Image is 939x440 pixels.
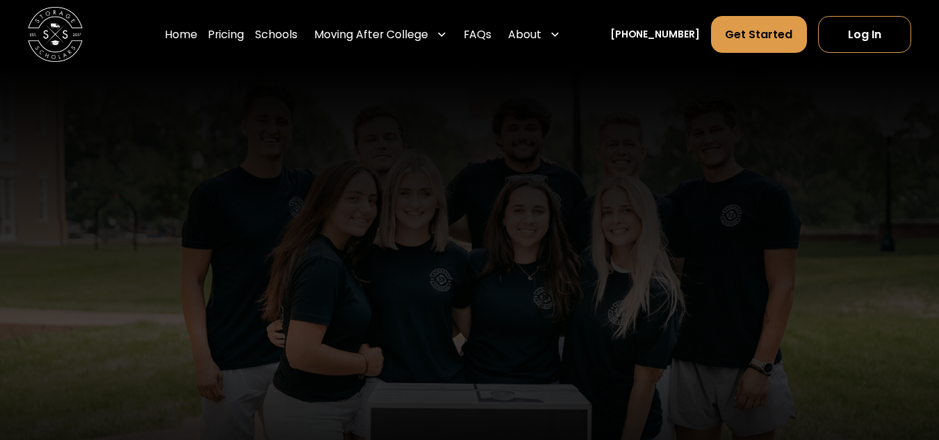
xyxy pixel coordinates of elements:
div: Moving After College [309,15,452,54]
a: Home [165,15,197,54]
div: Moving After College [314,26,428,43]
a: Schools [255,15,297,54]
img: Storage Scholars main logo [28,7,83,62]
div: About [508,26,541,43]
a: FAQs [464,15,491,54]
a: Get Started [711,16,808,53]
a: [PHONE_NUMBER] [610,27,700,42]
a: Pricing [208,15,244,54]
a: Log In [818,16,911,53]
div: About [503,15,566,54]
